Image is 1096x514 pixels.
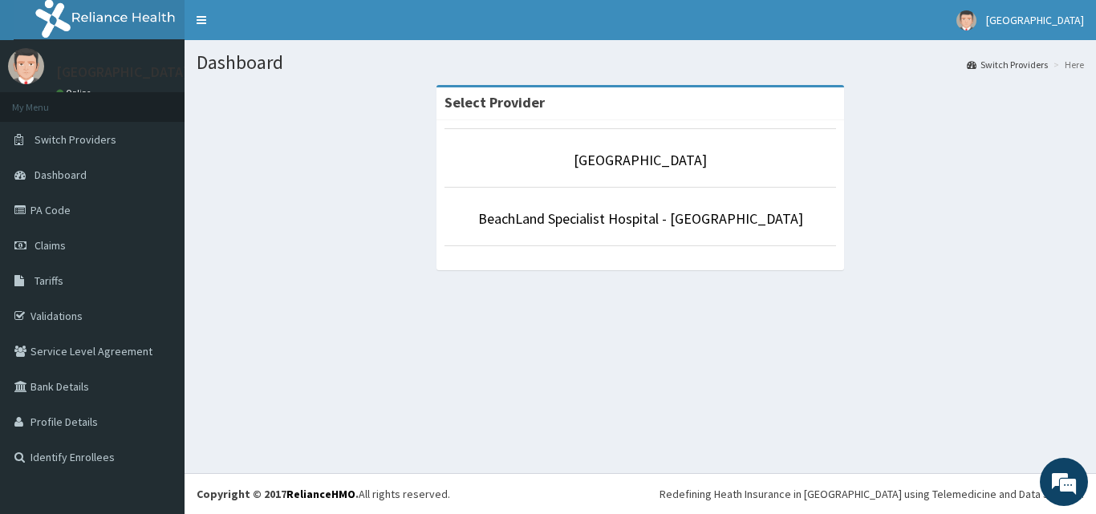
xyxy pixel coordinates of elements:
span: Switch Providers [35,132,116,147]
a: Online [56,87,95,99]
span: Claims [35,238,66,253]
div: Redefining Heath Insurance in [GEOGRAPHIC_DATA] using Telemedicine and Data Science! [660,486,1084,502]
a: BeachLand Specialist Hospital - [GEOGRAPHIC_DATA] [478,209,803,228]
span: Tariffs [35,273,63,288]
img: User Image [956,10,976,30]
span: Dashboard [35,168,87,182]
img: User Image [8,48,44,84]
strong: Select Provider [444,93,545,111]
a: RelianceHMO [286,487,355,501]
a: [GEOGRAPHIC_DATA] [574,151,707,169]
p: [GEOGRAPHIC_DATA] [56,65,189,79]
footer: All rights reserved. [185,473,1096,514]
strong: Copyright © 2017 . [197,487,359,501]
a: Switch Providers [967,58,1048,71]
li: Here [1049,58,1084,71]
span: [GEOGRAPHIC_DATA] [986,13,1084,27]
h1: Dashboard [197,52,1084,73]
